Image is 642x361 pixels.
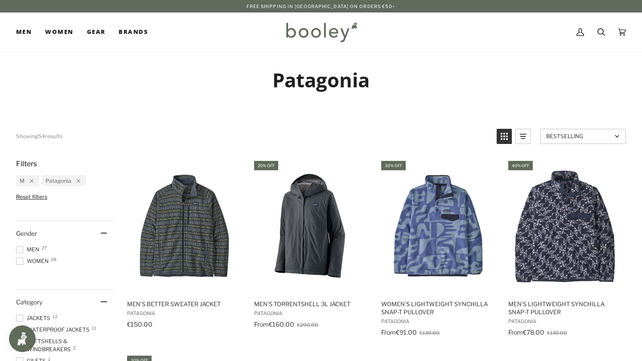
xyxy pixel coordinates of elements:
[523,328,544,336] span: €78.00
[20,177,25,184] span: M
[253,160,370,339] a: Men's Torrentshell 3L Jacket
[16,230,37,237] span: Gender
[126,160,243,339] a: Men's Better Sweater Jacket
[92,326,96,330] span: 11
[16,12,38,52] a: Men
[420,330,440,336] span: €130.00
[507,160,624,339] a: Men's Lightweight Synchilla Snap-T Pullover
[396,328,417,336] span: €91.00
[282,19,360,45] img: Booley
[540,129,626,144] a: Sort options
[126,168,243,285] img: Patagonia Men's Better Sweater Jacket Woven Together / Smolder Blue - Booley Galway
[269,320,294,328] span: €160.00
[508,161,533,170] div: 40% off
[381,300,495,316] span: Women's Lightweight Synchilla Snap-T Pullover
[51,257,57,262] span: 28
[381,318,495,324] span: Patagonia
[16,160,37,168] span: Filters
[297,322,318,328] span: €200.00
[253,168,370,285] img: Patagonia Men's Torrentshell 3L Jacket Smolder Blue - Booley Galway
[16,129,62,144] div: Showing results
[127,320,152,328] span: €150.00
[547,330,567,336] span: €130.00
[16,28,32,37] span: Men
[254,310,368,316] span: Patagonia
[381,328,396,336] span: From
[497,129,512,144] a: View grid mode
[45,28,73,37] span: Women
[71,177,80,184] div: Remove filter: Patagonia
[254,320,269,328] span: From
[247,3,396,10] p: Free Shipping in [GEOGRAPHIC_DATA] on Orders €50+
[73,345,76,350] span: 2
[254,300,368,308] span: Men's Torrentshell 3L Jacket
[38,133,45,139] b: 54
[119,28,148,37] span: Brands
[381,161,406,170] div: 30% off
[16,193,114,200] li: Reset filters
[507,168,624,285] img: Patagonia Men's Lightweight Synchilla Snap-T Pullover Synched Flight / New Navy - Booley Galway
[380,168,497,285] img: Patagonia Women's Lightweight Synchilla Snap-T Pullover Mother Tree / Barnacle Blue - Booley Galway
[127,300,241,308] span: Men's Better Sweater Jacket
[9,325,36,352] iframe: Button to open loyalty program pop-up
[546,133,612,139] span: Bestselling
[127,310,241,316] span: Patagonia
[380,160,497,339] a: Women's Lightweight Synchilla Snap-T Pullover
[16,246,42,254] span: Men
[87,28,106,37] span: Gear
[38,12,80,52] a: Women
[112,12,155,52] a: Brands
[508,300,622,316] span: Men's Lightweight Synchilla Snap-T Pullover
[515,129,531,144] a: View list mode
[80,12,112,52] a: Gear
[25,177,33,184] div: Remove filter: M
[254,161,278,170] div: 20% off
[16,314,53,322] span: Jackets
[41,246,47,250] span: 27
[16,337,114,353] span: Softshells & Windbreakers
[45,177,71,184] span: Patagonia
[16,193,47,200] span: Reset filters
[16,298,42,306] span: Category
[16,257,51,265] span: Women
[508,318,622,324] span: Patagonia
[16,68,626,92] h1: Patagonia
[508,328,523,336] span: From
[16,326,92,334] span: Waterproof Jackets
[53,314,58,319] span: 12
